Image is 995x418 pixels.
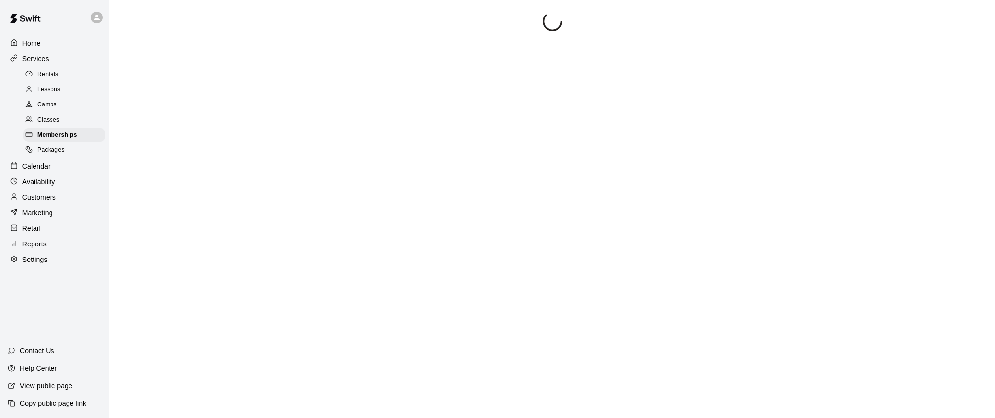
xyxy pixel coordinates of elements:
a: Classes [23,113,109,128]
div: Lessons [23,83,105,97]
div: Packages [23,143,105,157]
span: Rentals [37,70,59,80]
p: Retail [22,224,40,233]
a: Services [8,52,102,66]
p: View public page [20,381,72,391]
p: Home [22,38,41,48]
p: Help Center [20,364,57,373]
span: Camps [37,100,57,110]
p: Calendar [22,161,51,171]
a: Home [8,36,102,51]
div: Camps [23,98,105,112]
span: Classes [37,115,59,125]
p: Services [22,54,49,64]
p: Customers [22,192,56,202]
p: Contact Us [20,346,54,356]
p: Reports [22,239,47,249]
a: Retail [8,221,102,236]
a: Availability [8,174,102,189]
div: Rentals [23,68,105,82]
span: Lessons [37,85,61,95]
a: Rentals [23,67,109,82]
p: Settings [22,255,48,264]
a: Lessons [23,82,109,97]
a: Calendar [8,159,102,174]
div: Memberships [23,128,105,142]
a: Reports [8,237,102,251]
a: Packages [23,143,109,158]
div: Classes [23,113,105,127]
p: Copy public page link [20,399,86,408]
a: Marketing [8,206,102,220]
p: Availability [22,177,55,187]
a: Camps [23,98,109,113]
a: Memberships [23,128,109,143]
a: Customers [8,190,102,205]
a: Settings [8,252,102,267]
span: Memberships [37,130,77,140]
p: Marketing [22,208,53,218]
span: Packages [37,145,65,155]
